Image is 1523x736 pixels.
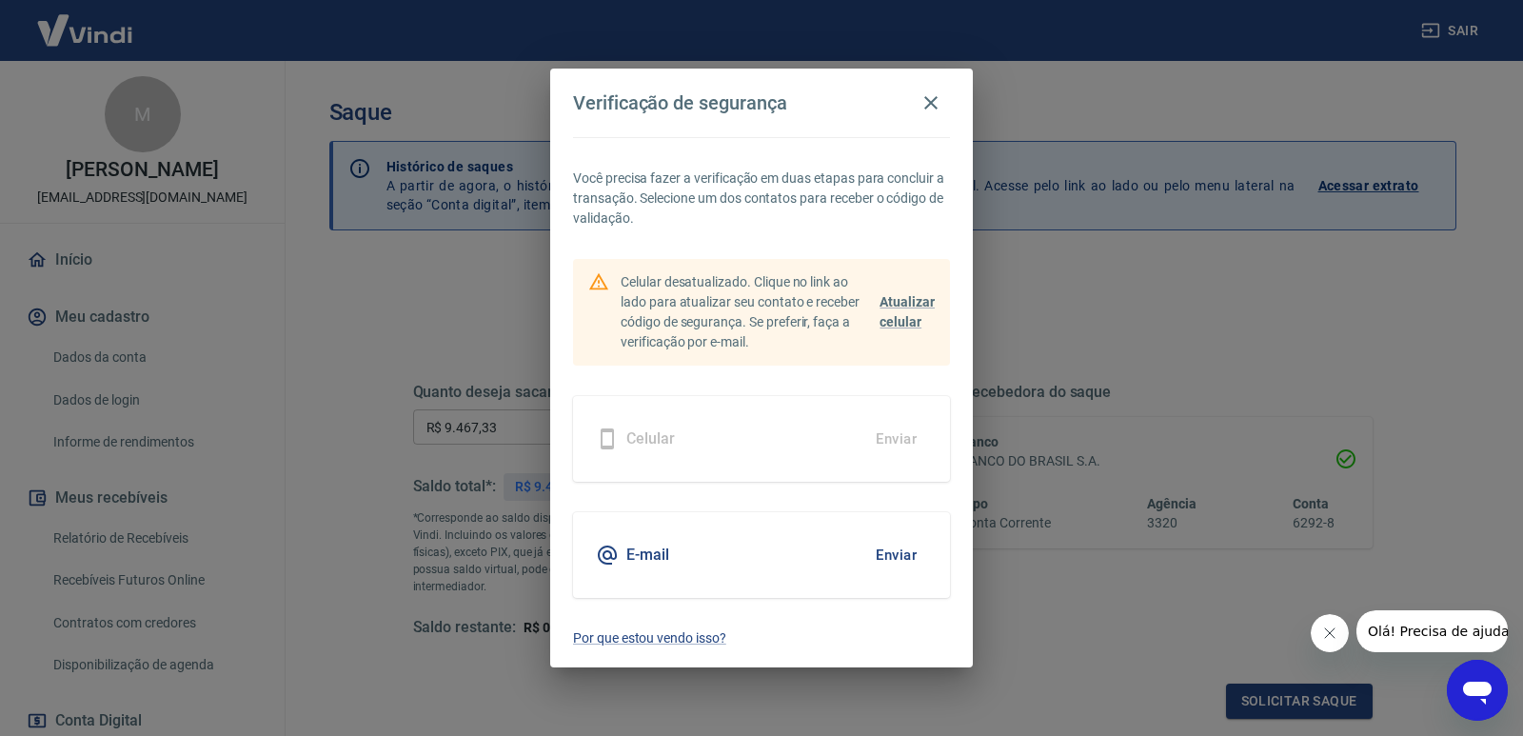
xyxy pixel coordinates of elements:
h4: Verificação de segurança [573,91,787,114]
h5: E-mail [626,546,669,565]
button: Enviar [865,535,927,575]
iframe: Botão para abrir a janela de mensagens [1447,660,1508,721]
p: Celular desatualizado. Clique no link ao lado para atualizar seu contato e receber código de segu... [621,272,872,352]
a: Atualizar celular [880,292,935,332]
iframe: Fechar mensagem [1311,614,1349,652]
iframe: Mensagem da empresa [1356,610,1508,652]
span: Atualizar celular [880,294,935,329]
a: Por que estou vendo isso? [573,628,950,648]
h5: Celular [626,429,675,448]
p: Você precisa fazer a verificação em duas etapas para concluir a transação. Selecione um dos conta... [573,169,950,229]
span: Olá! Precisa de ajuda? [11,13,160,29]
